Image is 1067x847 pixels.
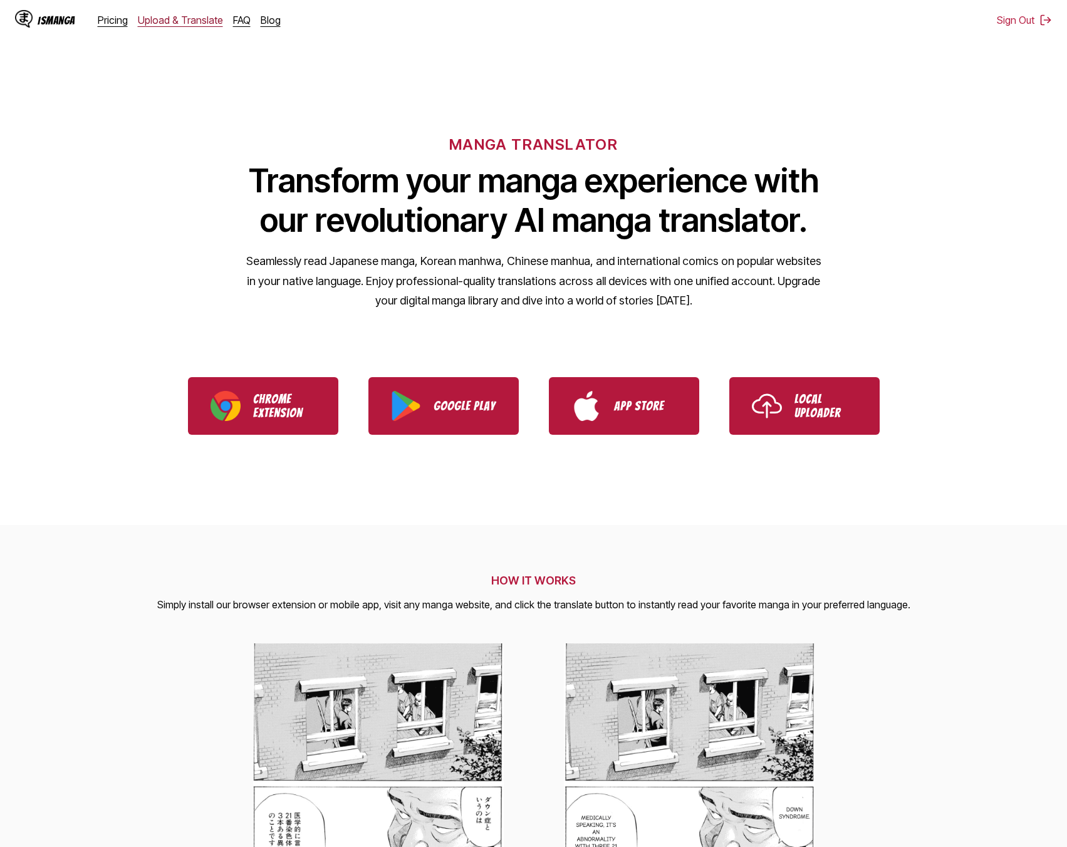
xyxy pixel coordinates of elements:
h1: Transform your manga experience with our revolutionary AI manga translator. [246,161,822,240]
button: Sign Out [997,14,1052,26]
img: Chrome logo [211,391,241,421]
a: Download IsManga from Google Play [368,377,519,435]
a: IsManga LogoIsManga [15,10,98,30]
a: Use IsManga Local Uploader [729,377,880,435]
a: FAQ [233,14,251,26]
a: Download IsManga from App Store [549,377,699,435]
a: Download IsManga Chrome Extension [188,377,338,435]
p: Simply install our browser extension or mobile app, visit any manga website, and click the transl... [157,597,910,613]
a: Pricing [98,14,128,26]
p: Google Play [434,399,496,413]
img: Upload icon [752,391,782,421]
img: IsManga Logo [15,10,33,28]
h6: MANGA TRANSLATOR [449,135,618,153]
p: Chrome Extension [253,392,316,420]
img: Sign out [1039,14,1052,26]
p: Local Uploader [794,392,857,420]
p: Seamlessly read Japanese manga, Korean manhwa, Chinese manhua, and international comics on popula... [246,251,822,311]
img: Google Play logo [391,391,421,421]
img: App Store logo [571,391,601,421]
a: Upload & Translate [138,14,223,26]
div: IsManga [38,14,75,26]
h2: HOW IT WORKS [157,574,910,587]
a: Blog [261,14,281,26]
p: App Store [614,399,677,413]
